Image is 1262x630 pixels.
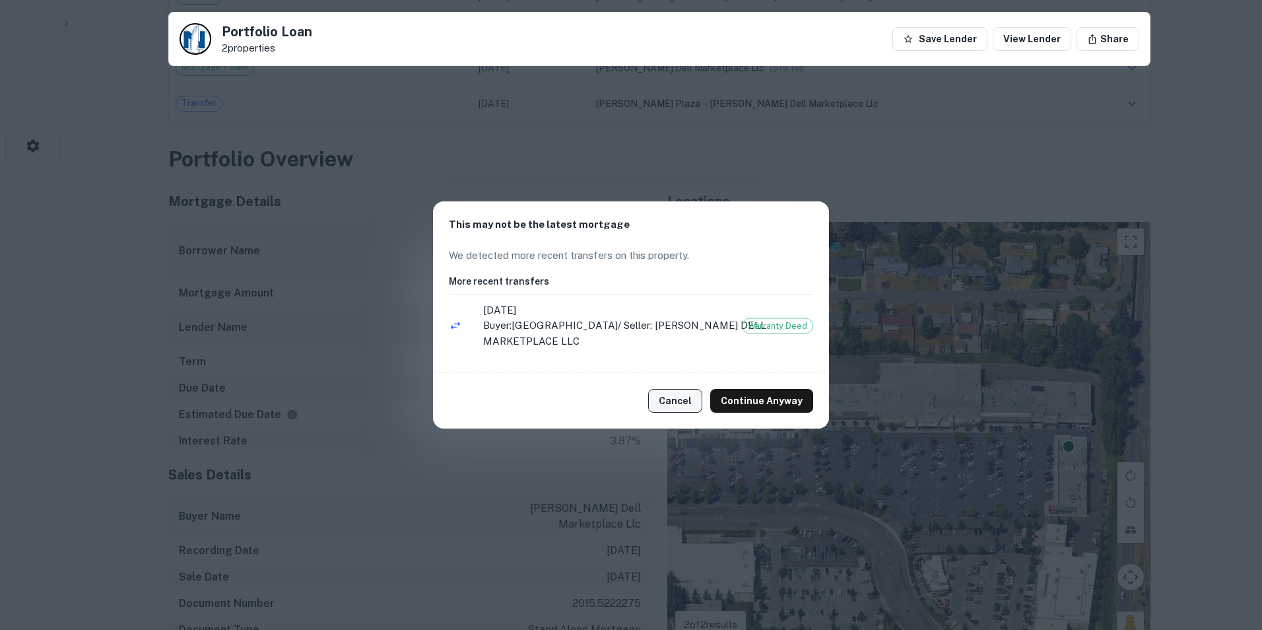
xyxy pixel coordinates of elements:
h5: Portfolio Loan [222,25,312,38]
span: [DATE] [483,302,781,318]
button: Save Lender [892,27,987,51]
h2: This may not be the latest mortgage [433,201,829,248]
p: We detected more recent transfers on this property. [449,248,813,263]
span: Warranty Deed [743,320,813,333]
p: Buyer: [GEOGRAPHIC_DATA] / Seller: [PERSON_NAME] DELL MARKETPLACE LLC [483,318,781,349]
button: Cancel [648,389,702,413]
button: Continue Anyway [710,389,813,413]
p: 2 properties [222,42,312,54]
h6: More recent transfers [449,274,813,289]
iframe: Chat Widget [1196,524,1262,588]
button: Share [1077,27,1139,51]
a: View Lender [993,27,1071,51]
